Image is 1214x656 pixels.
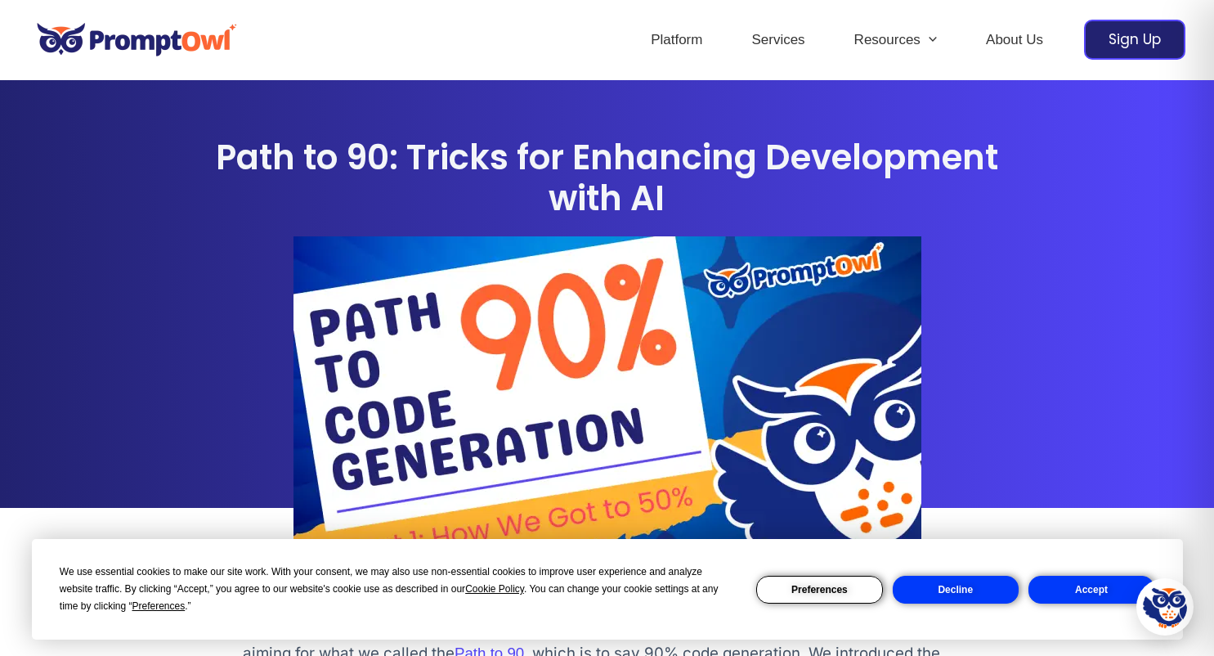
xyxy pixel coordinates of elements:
img: Hootie - PromptOwl AI Assistant [1143,585,1187,629]
button: Accept [1028,576,1154,604]
a: Platform [626,11,727,69]
button: Decline [893,576,1019,604]
span: Cookie Policy [465,583,524,595]
nav: Site Navigation: Header [626,11,1068,69]
img: Path to 90 Ep 2 [293,236,921,590]
a: Services [727,11,829,69]
button: Preferences [756,576,882,604]
span: Menu Toggle [921,11,937,69]
h1: Path to 90: Tricks for Enhancing Development with AI [188,137,1026,220]
a: About Us [961,11,1068,69]
a: ResourcesMenu Toggle [830,11,961,69]
span: Preferences [132,600,186,612]
img: promptowl.ai logo [29,11,245,68]
div: We use essential cookies to make our site work. With your consent, we may also use non-essential ... [60,564,737,615]
div: Cookie Consent Prompt [32,539,1183,640]
a: Sign Up [1084,20,1185,60]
